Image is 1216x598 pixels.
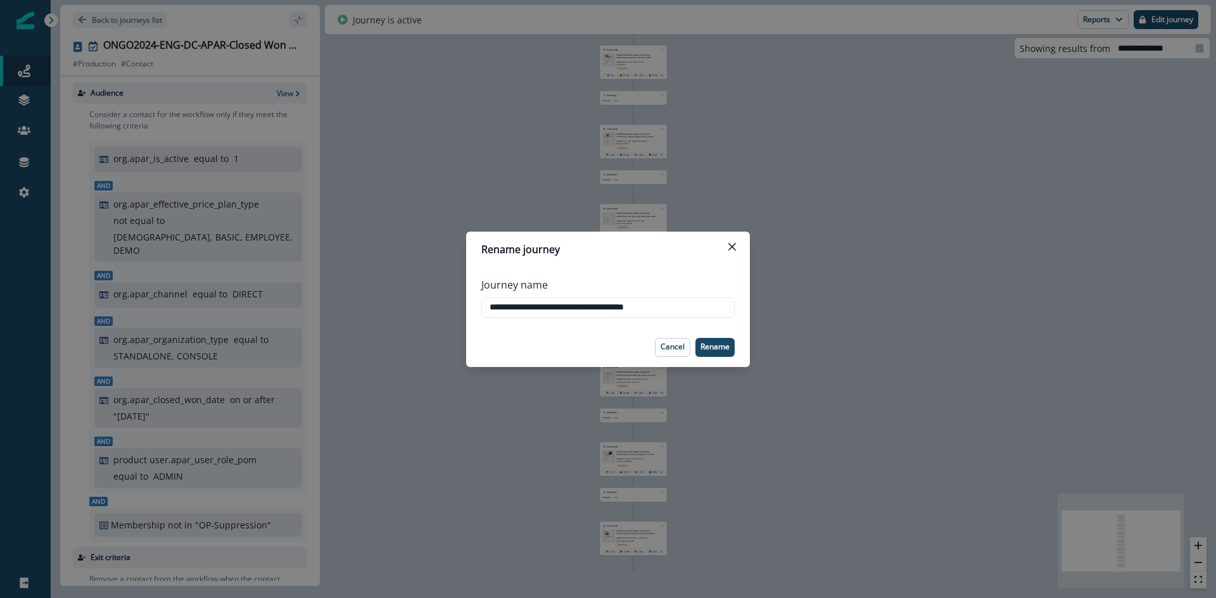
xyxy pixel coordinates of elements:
[722,237,742,257] button: Close
[481,277,548,292] p: Journey name
[700,342,730,351] p: Rename
[481,242,560,257] p: Rename journey
[695,338,735,357] button: Rename
[655,338,690,357] button: Cancel
[661,342,685,351] p: Cancel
